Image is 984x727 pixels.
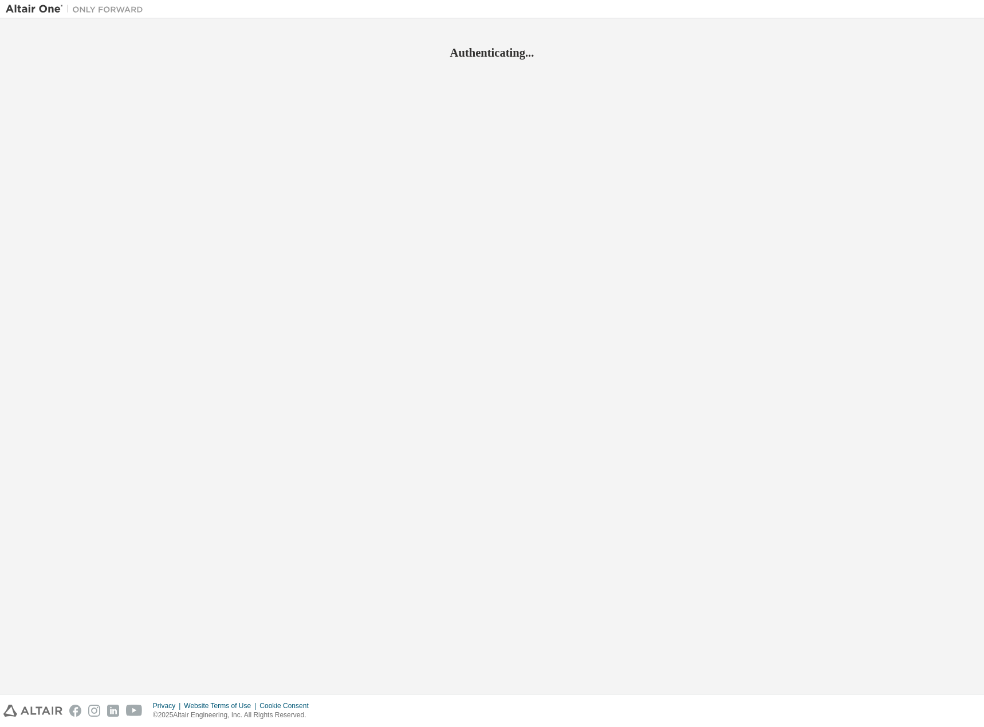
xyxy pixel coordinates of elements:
h2: Authenticating... [6,45,978,60]
p: © 2025 Altair Engineering, Inc. All Rights Reserved. [153,710,316,720]
img: linkedin.svg [107,705,119,717]
img: altair_logo.svg [3,705,62,717]
img: youtube.svg [126,705,143,717]
img: Altair One [6,3,149,15]
img: facebook.svg [69,705,81,717]
div: Privacy [153,701,184,710]
div: Website Terms of Use [184,701,259,710]
img: instagram.svg [88,705,100,717]
div: Cookie Consent [259,701,315,710]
